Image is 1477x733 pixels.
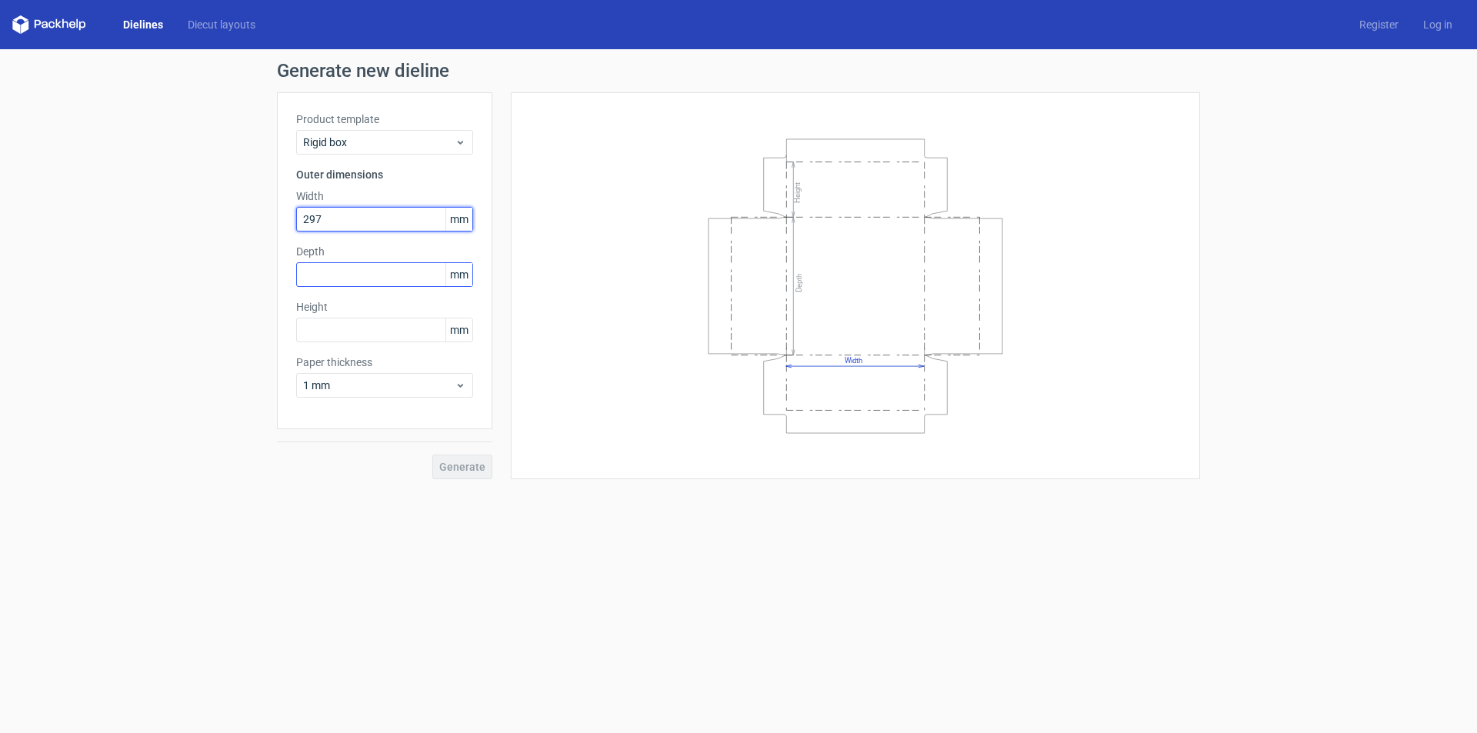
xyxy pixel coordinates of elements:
[303,378,455,393] span: 1 mm
[445,318,472,342] span: mm
[303,135,455,150] span: Rigid box
[296,355,473,370] label: Paper thickness
[795,273,803,292] text: Depth
[277,62,1200,80] h1: Generate new dieline
[445,263,472,286] span: mm
[1347,17,1411,32] a: Register
[296,188,473,204] label: Width
[1411,17,1465,32] a: Log in
[296,299,473,315] label: Height
[845,356,862,365] text: Width
[111,17,175,32] a: Dielines
[175,17,268,32] a: Diecut layouts
[445,208,472,231] span: mm
[793,182,802,202] text: Height
[296,244,473,259] label: Depth
[296,167,473,182] h3: Outer dimensions
[296,112,473,127] label: Product template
